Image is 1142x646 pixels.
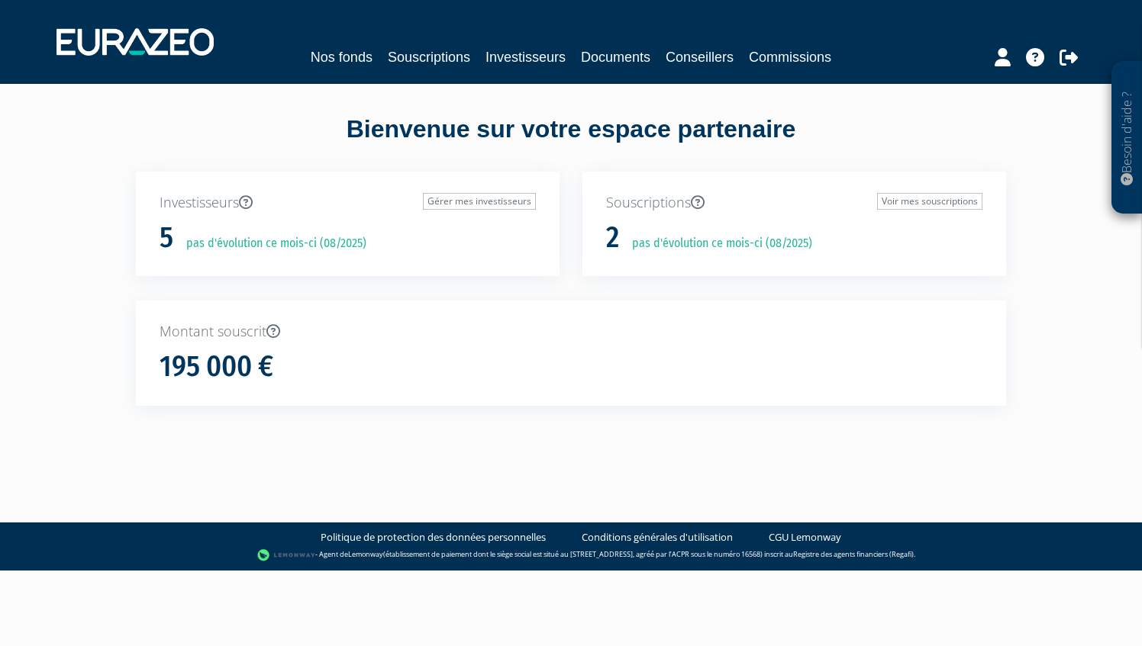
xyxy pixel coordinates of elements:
div: Bienvenue sur votre espace partenaire [124,112,1018,172]
a: CGU Lemonway [769,530,841,545]
a: Conditions générales d'utilisation [582,530,733,545]
a: Documents [581,47,650,68]
a: Investisseurs [486,47,566,68]
p: Besoin d'aide ? [1118,69,1136,207]
a: Gérer mes investisseurs [423,193,536,210]
p: Investisseurs [160,193,536,213]
h1: 2 [606,222,619,254]
p: Souscriptions [606,193,982,213]
img: 1732889491-logotype_eurazeo_blanc_rvb.png [56,28,214,56]
div: - Agent de (établissement de paiement dont le siège social est situé au [STREET_ADDRESS], agréé p... [15,548,1127,563]
a: Commissions [749,47,831,68]
a: Politique de protection des données personnelles [321,530,546,545]
h1: 195 000 € [160,351,273,383]
a: Conseillers [666,47,734,68]
a: Registre des agents financiers (Regafi) [793,549,914,559]
img: logo-lemonway.png [257,548,316,563]
a: Nos fonds [311,47,373,68]
p: Montant souscrit [160,322,982,342]
a: Souscriptions [388,47,470,68]
a: Voir mes souscriptions [877,193,982,210]
h1: 5 [160,222,173,254]
a: Lemonway [348,549,383,559]
p: pas d'évolution ce mois-ci (08/2025) [176,235,366,252]
p: pas d'évolution ce mois-ci (08/2025) [621,235,812,252]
